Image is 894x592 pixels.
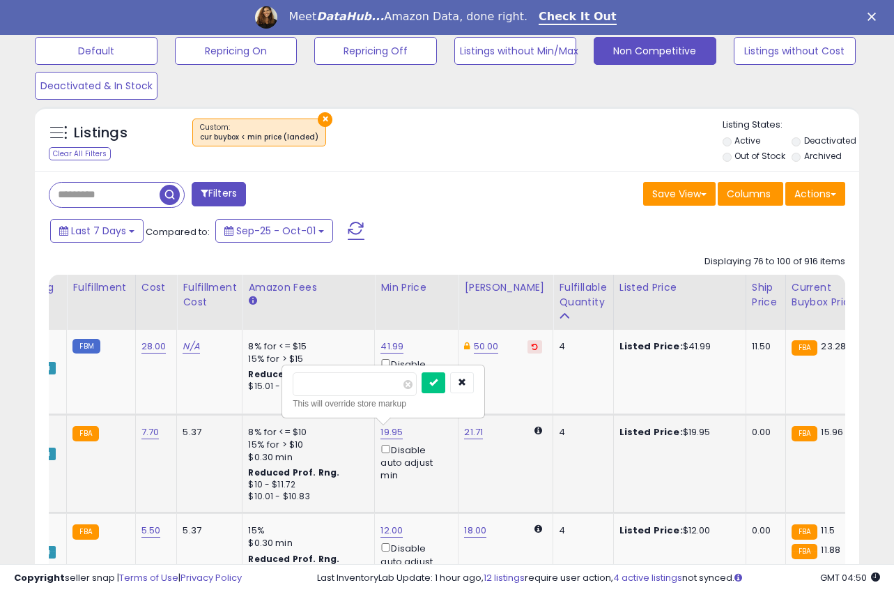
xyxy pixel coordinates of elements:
[594,37,716,65] button: Non Competitive
[248,353,364,365] div: 15% for > $15
[248,295,256,308] small: Amazon Fees.
[752,340,775,353] div: 11.50
[183,340,199,354] a: N/A
[559,340,602,353] div: 4
[35,37,157,65] button: Default
[248,537,364,549] div: $0.30 min
[559,426,602,439] div: 4
[380,540,447,581] div: Disable auto adjust min
[723,119,859,132] p: Listing States:
[7,280,61,295] div: Repricing
[119,571,178,584] a: Terms of Use
[619,524,683,537] b: Listed Price:
[559,524,602,537] div: 4
[464,425,483,439] a: 21.71
[718,182,783,206] button: Columns
[821,524,835,537] span: 11.5
[71,224,126,238] span: Last 7 Days
[288,10,527,24] div: Meet Amazon Data, done right.
[380,524,403,538] a: 12.00
[183,524,231,537] div: 5.37
[820,571,880,584] span: 2025-10-9 04:50 GMT
[474,340,499,354] a: 50.00
[248,340,364,353] div: 8% for <= $15
[248,439,364,451] div: 15% for > $10
[248,451,364,464] div: $0.30 min
[619,340,735,353] div: $41.99
[821,543,840,556] span: 11.88
[72,280,129,295] div: Fulfillment
[192,182,246,206] button: Filters
[248,381,364,393] div: $15.01 - $16.24
[804,135,856,146] label: Deactivated
[183,280,236,310] div: Fulfillment Cost
[293,397,474,411] div: This will override store markup
[559,280,607,310] div: Fulfillable Quantity
[141,280,171,295] div: Cost
[752,280,780,310] div: Ship Price
[380,442,447,483] div: Disable auto adjust min
[200,122,318,143] span: Custom:
[539,10,617,25] a: Check It Out
[734,150,785,162] label: Out of Stock
[380,280,452,295] div: Min Price
[314,37,437,65] button: Repricing Off
[792,426,817,441] small: FBA
[248,524,364,537] div: 15%
[464,280,547,295] div: [PERSON_NAME]
[248,466,339,478] b: Reduced Prof. Rng.
[868,13,881,21] div: Close
[792,280,863,310] div: Current Buybox Price
[619,425,683,439] b: Listed Price:
[752,524,775,537] div: 0.00
[454,37,577,65] button: Listings without Min/Max
[380,425,403,439] a: 19.95
[14,572,242,585] div: seller snap | |
[141,340,167,354] a: 28.00
[317,572,880,585] div: Last InventoryLab Update: 1 hour ago, require user action, not synced.
[175,37,298,65] button: Repricing On
[316,10,384,23] i: DataHub...
[752,426,775,439] div: 0.00
[236,224,316,238] span: Sep-25 - Oct-01
[72,426,98,441] small: FBA
[248,368,339,380] b: Reduced Prof. Rng.
[141,425,160,439] a: 7.70
[734,135,760,146] label: Active
[821,340,846,353] span: 23.28
[180,571,242,584] a: Privacy Policy
[248,280,369,295] div: Amazon Fees
[734,37,856,65] button: Listings without Cost
[619,524,735,537] div: $12.00
[74,123,128,143] h5: Listings
[484,571,525,584] a: 12 listings
[704,255,845,268] div: Displaying 76 to 100 of 916 items
[49,147,111,160] div: Clear All Filters
[792,524,817,540] small: FBA
[613,571,682,584] a: 4 active listings
[464,524,486,538] a: 18.00
[248,479,364,491] div: $10 - $11.72
[619,280,740,295] div: Listed Price
[785,182,845,206] button: Actions
[72,524,98,540] small: FBA
[727,187,771,201] span: Columns
[380,356,447,397] div: Disable auto adjust min
[200,132,318,142] div: cur buybox < min price (landed)
[14,571,65,584] strong: Copyright
[35,72,157,100] button: Deactivated & In Stock
[792,340,817,356] small: FBA
[255,6,277,29] img: Profile image for Georgie
[183,426,231,439] div: 5.37
[619,426,735,439] div: $19.95
[804,150,842,162] label: Archived
[318,112,332,127] button: ×
[821,425,843,439] span: 15.96
[50,219,144,243] button: Last 7 Days
[792,544,817,559] small: FBA
[643,182,716,206] button: Save View
[248,491,364,503] div: $10.01 - $10.83
[248,426,364,439] div: 8% for <= $10
[72,339,100,354] small: FBM
[380,340,403,354] a: 41.99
